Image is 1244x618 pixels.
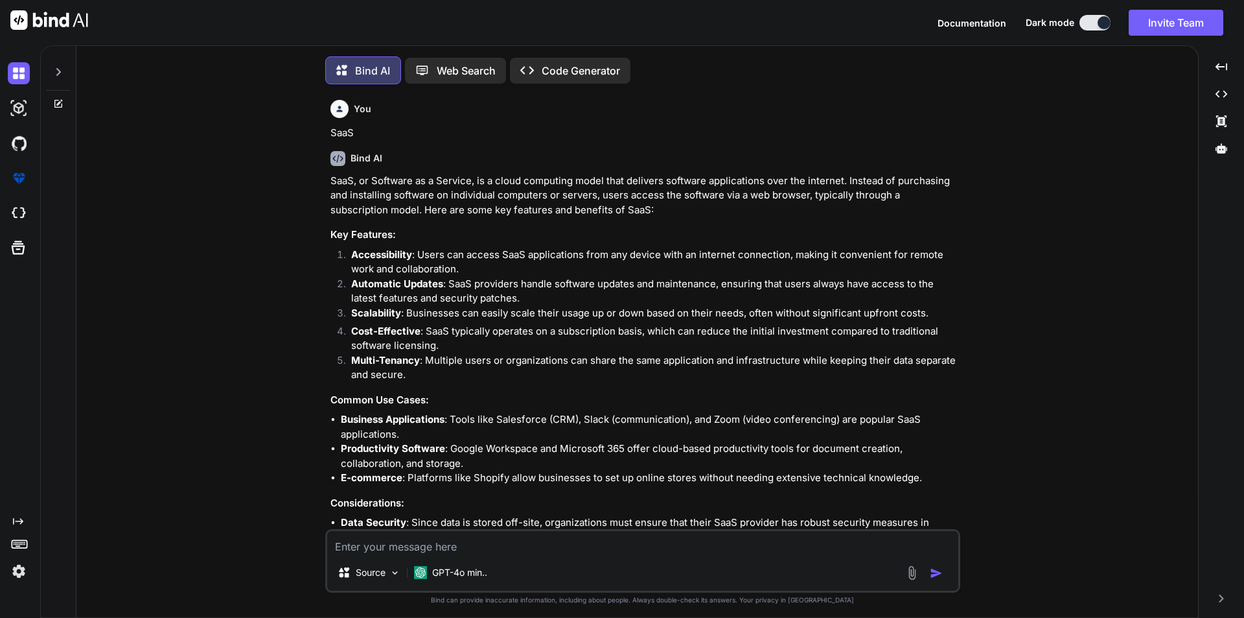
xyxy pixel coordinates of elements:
img: icon [930,567,943,580]
button: Documentation [938,16,1006,30]
strong: Business Applications [341,413,444,425]
li: : Tools like Salesforce (CRM), Slack (communication), and Zoom (video conferencing) are popular S... [341,412,958,442]
strong: Automatic Updates [351,278,443,290]
h3: Considerations: [330,496,958,511]
li: : Users can access SaaS applications from any device with an internet connection, making it conve... [341,248,958,277]
strong: Accessibility [351,248,412,261]
h6: Bind AI [351,152,382,165]
li: : Businesses can easily scale their usage up or down based on their needs, often without signific... [341,306,958,324]
li: : Since data is stored off-site, organizations must ensure that their SaaS provider has robust se... [341,516,958,545]
img: githubDark [8,132,30,154]
h6: You [354,102,371,115]
h3: Common Use Cases: [330,393,958,408]
p: Bind can provide inaccurate information, including about people. Always double-check its answers.... [325,595,960,605]
button: Invite Team [1129,10,1223,36]
strong: Multi-Tenancy [351,354,420,366]
p: Source [356,566,386,579]
h3: Key Features: [330,228,958,243]
strong: Data Security [341,516,406,529]
img: premium [8,167,30,189]
li: : SaaS typically operates on a subscription basis, which can reduce the initial investment compar... [341,324,958,353]
img: attachment [904,565,919,580]
span: Dark mode [1026,16,1074,29]
strong: Productivity Software [341,442,445,455]
img: Bind AI [10,10,88,30]
li: : Multiple users or organizations can share the same application and infrastructure while keeping... [341,353,958,383]
span: Documentation [938,18,1006,29]
strong: Scalability [351,307,401,319]
img: cloudideIcon [8,202,30,224]
strong: E-commerce [341,471,402,484]
img: settings [8,560,30,582]
p: Web Search [437,63,496,78]
p: GPT-4o min.. [432,566,487,579]
img: darkAi-studio [8,97,30,119]
strong: Cost-Effective [351,325,420,337]
p: Bind AI [355,63,390,78]
p: Code Generator [542,63,620,78]
li: : Google Workspace and Microsoft 365 offer cloud-based productivity tools for document creation, ... [341,442,958,471]
img: GPT-4o mini [414,566,427,579]
li: : Platforms like Shopify allow businesses to set up online stores without needing extensive techn... [341,471,958,486]
li: : SaaS providers handle software updates and maintenance, ensuring that users always have access ... [341,277,958,306]
img: darkChat [8,62,30,84]
p: SaaS, or Software as a Service, is a cloud computing model that delivers software applications ov... [330,174,958,218]
img: Pick Models [389,567,400,578]
p: SaaS [330,126,958,141]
